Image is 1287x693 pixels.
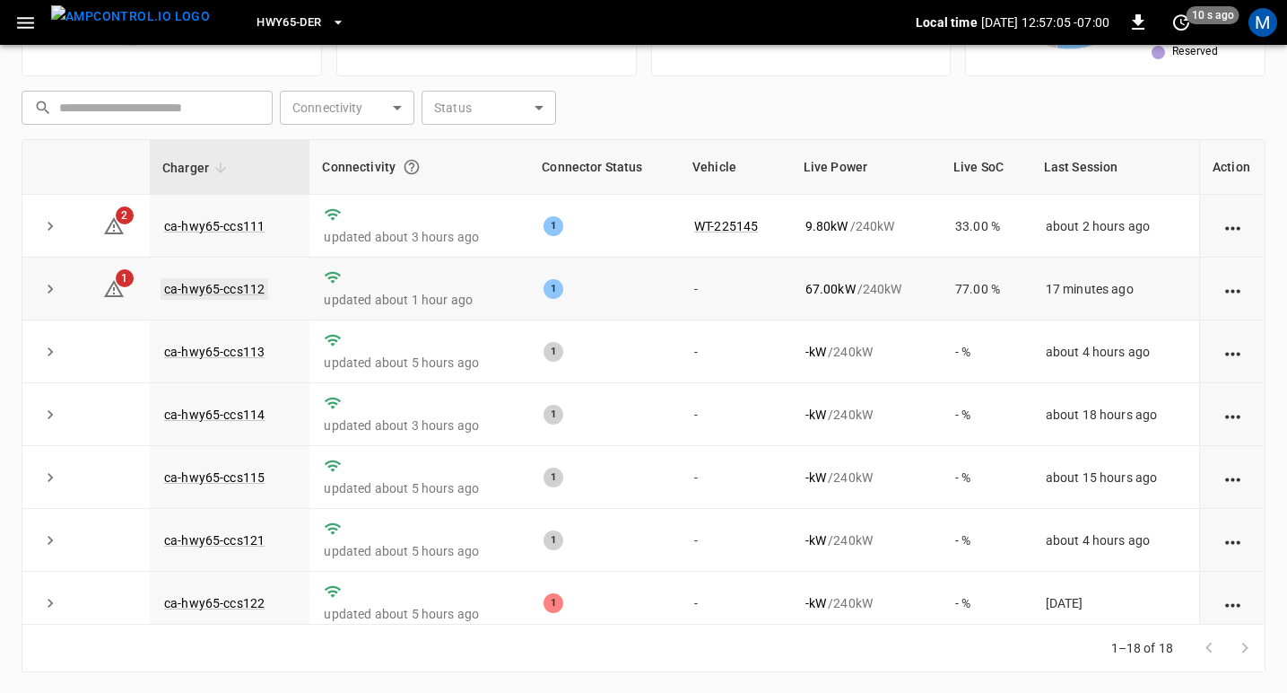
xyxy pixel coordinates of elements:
button: expand row [37,276,64,303]
td: - % [941,572,1031,635]
div: action cell options [1222,280,1244,298]
p: - kW [805,469,826,487]
button: HWY65-DER [249,5,352,40]
span: 1 [116,269,134,287]
th: Last Session [1031,140,1199,195]
td: about 4 hours ago [1031,320,1199,383]
td: about 2 hours ago [1031,195,1199,258]
a: 1 [103,280,125,294]
td: - [680,258,791,320]
div: / 240 kW [805,217,926,235]
p: updated about 5 hours ago [324,605,515,623]
div: profile-icon [1248,8,1277,37]
span: 10 s ago [1187,6,1239,24]
div: action cell options [1222,406,1244,424]
td: about 4 hours ago [1031,509,1199,572]
span: 2 [116,206,134,224]
a: ca-hwy65-ccs112 [161,278,268,300]
button: expand row [37,527,64,554]
th: Live SoC [941,140,1031,195]
div: 1 [543,342,563,362]
p: - kW [805,594,826,612]
a: ca-hwy65-ccs122 [164,596,265,610]
p: 9.80 kW [805,217,848,235]
div: 1 [543,468,563,487]
span: HWY65-DER [257,13,321,33]
td: 77.00 % [941,258,1031,320]
p: updated about 3 hours ago [324,228,515,246]
td: 17 minutes ago [1031,258,1199,320]
button: expand row [37,590,64,617]
div: Connectivity [322,151,517,183]
td: about 15 hours ago [1031,446,1199,509]
p: updated about 5 hours ago [324,354,515,372]
img: ampcontrol.io logo [51,5,210,28]
td: - % [941,509,1031,572]
div: / 240 kW [805,531,926,549]
p: updated about 3 hours ago [324,417,515,434]
p: - kW [805,531,826,549]
a: ca-hwy65-ccs113 [164,345,265,359]
button: expand row [37,338,64,365]
td: - % [941,320,1031,383]
div: 1 [543,279,563,299]
span: Charger [162,157,232,179]
button: Connection between the charger and our software. [396,151,428,183]
div: 1 [543,593,563,613]
span: Reserved [1172,43,1218,61]
p: updated about 5 hours ago [324,479,515,497]
td: [DATE] [1031,572,1199,635]
div: / 240 kW [805,406,926,424]
td: about 18 hours ago [1031,383,1199,446]
p: - kW [805,406,826,424]
p: 1–18 of 18 [1111,639,1174,657]
p: updated about 5 hours ago [324,542,515,560]
div: action cell options [1222,343,1244,361]
th: Action [1199,140,1265,195]
p: Local time [916,13,978,31]
td: - [680,509,791,572]
td: - [680,383,791,446]
p: [DATE] 12:57:05 -07:00 [981,13,1109,31]
td: - [680,446,791,509]
div: / 240 kW [805,343,926,361]
div: / 240 kW [805,280,926,298]
th: Vehicle [680,140,791,195]
button: expand row [37,464,64,491]
td: 33.00 % [941,195,1031,258]
a: ca-hwy65-ccs115 [164,470,265,485]
a: WT-225145 [694,219,758,233]
td: - [680,320,791,383]
a: ca-hwy65-ccs121 [164,533,265,548]
th: Connector Status [529,140,680,195]
button: expand row [37,401,64,428]
div: 1 [543,531,563,550]
td: - % [941,446,1031,509]
div: action cell options [1222,531,1244,549]
div: action cell options [1222,217,1244,235]
p: - kW [805,343,826,361]
a: 2 [103,217,125,232]
div: action cell options [1222,469,1244,487]
a: ca-hwy65-ccs111 [164,219,265,233]
td: - % [941,383,1031,446]
div: / 240 kW [805,594,926,612]
div: action cell options [1222,594,1244,612]
td: - [680,572,791,635]
th: Live Power [791,140,941,195]
p: updated about 1 hour ago [324,291,515,309]
div: 1 [543,405,563,425]
div: / 240 kW [805,469,926,487]
button: set refresh interval [1167,8,1196,37]
div: 1 [543,216,563,236]
button: expand row [37,213,64,240]
p: 67.00 kW [805,280,856,298]
a: ca-hwy65-ccs114 [164,408,265,422]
